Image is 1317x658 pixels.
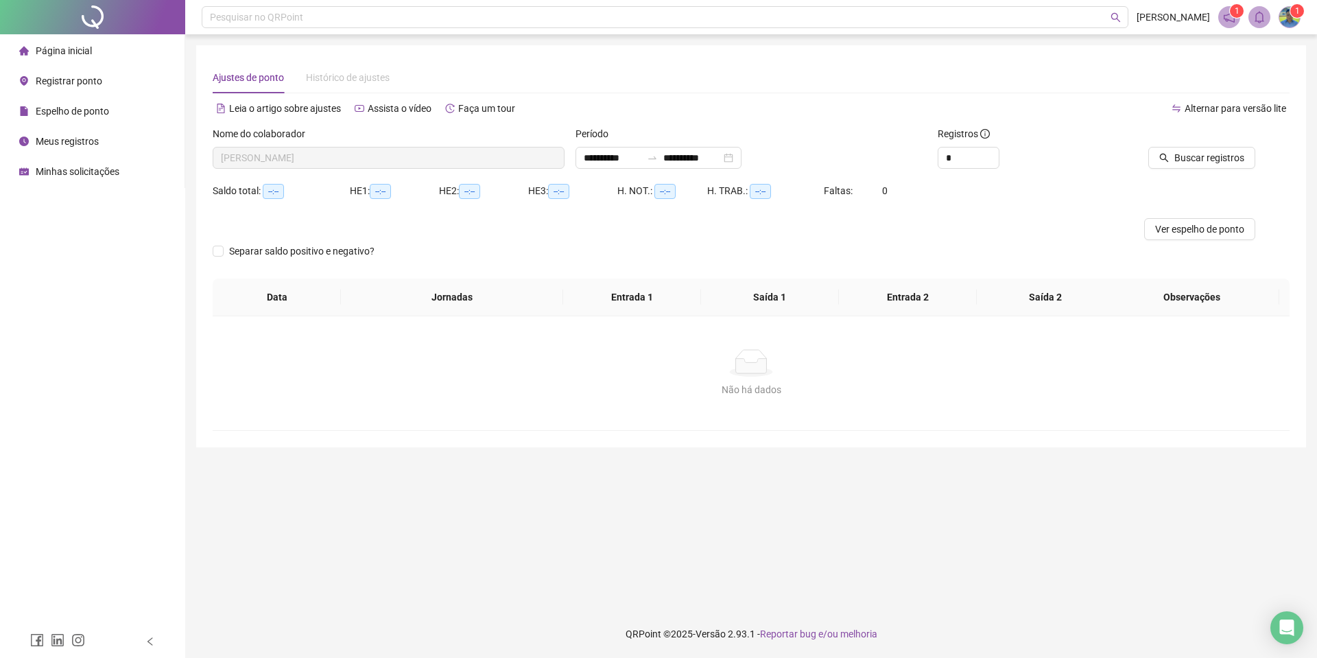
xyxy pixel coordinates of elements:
div: H. TRAB.: [707,183,824,199]
span: bell [1253,11,1266,23]
div: HE 3: [528,183,617,199]
sup: Atualize o seu contato no menu Meus Dados [1290,4,1304,18]
div: Open Intercom Messenger [1270,611,1303,644]
span: Ajustes de ponto [213,72,284,83]
span: to [647,152,658,163]
span: Versão [696,628,726,639]
th: Saída 1 [701,279,839,316]
span: --:-- [548,184,569,199]
label: Período [576,126,617,141]
span: notification [1223,11,1235,23]
span: Registrar ponto [36,75,102,86]
button: Ver espelho de ponto [1144,218,1255,240]
span: 1 [1235,6,1239,16]
div: HE 2: [439,183,528,199]
span: clock-circle [19,137,29,146]
span: left [145,637,155,646]
span: swap [1172,104,1181,113]
span: file-text [216,104,226,113]
div: H. NOT.: [617,183,707,199]
span: Registros [938,126,990,141]
span: instagram [71,633,85,647]
span: Histórico de ajustes [306,72,390,83]
span: schedule [19,167,29,176]
footer: QRPoint © 2025 - 2.93.1 - [185,610,1317,658]
sup: 1 [1230,4,1244,18]
span: Observações [1115,290,1268,305]
img: 84410 [1279,7,1300,27]
span: Minhas solicitações [36,166,119,177]
th: Entrada 2 [839,279,977,316]
label: Nome do colaborador [213,126,314,141]
span: Faltas: [824,185,855,196]
span: search [1159,153,1169,163]
span: file [19,106,29,116]
span: Separar saldo positivo e negativo? [224,244,380,259]
span: Leia o artigo sobre ajustes [229,103,341,114]
span: search [1111,12,1121,23]
span: --:-- [263,184,284,199]
span: Assista o vídeo [368,103,431,114]
div: Saldo total: [213,183,350,199]
span: --:-- [370,184,391,199]
span: home [19,46,29,56]
div: Não há dados [229,382,1273,397]
th: Jornadas [341,279,563,316]
th: Saída 2 [977,279,1115,316]
span: Meus registros [36,136,99,147]
div: HE 1: [350,183,439,199]
span: Página inicial [36,45,92,56]
span: linkedin [51,633,64,647]
span: --:-- [654,184,676,199]
th: Entrada 1 [563,279,701,316]
button: Buscar registros [1148,147,1255,169]
span: ESTEVAN FILIPE SUTIL DE OLIVEIRA [221,148,556,168]
th: Observações [1104,279,1279,316]
span: Faça um tour [458,103,515,114]
span: swap-right [647,152,658,163]
span: Buscar registros [1174,150,1244,165]
span: 0 [882,185,888,196]
span: Ver espelho de ponto [1155,222,1244,237]
span: Reportar bug e/ou melhoria [760,628,877,639]
span: facebook [30,633,44,647]
span: [PERSON_NAME] [1137,10,1210,25]
span: environment [19,76,29,86]
span: Alternar para versão lite [1185,103,1286,114]
span: 1 [1295,6,1300,16]
span: --:-- [459,184,480,199]
span: info-circle [980,129,990,139]
span: --:-- [750,184,771,199]
span: history [445,104,455,113]
span: Espelho de ponto [36,106,109,117]
span: youtube [355,104,364,113]
th: Data [213,279,341,316]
